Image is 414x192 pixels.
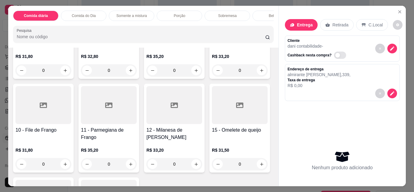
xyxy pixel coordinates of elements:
[332,22,349,28] p: Retirada
[15,53,71,59] p: R$ 31,80
[15,147,71,153] p: R$ 31,80
[174,13,185,18] p: Porção
[72,13,96,18] p: Comida do Dia
[81,126,137,141] h4: 11 - Parmegiana de Frango
[17,28,34,33] label: Pesquisa
[369,22,383,28] p: C.Local
[334,52,349,59] label: Automatic updates
[288,53,332,58] p: Cashback nesta compra?
[24,13,48,18] p: Comida diária
[312,164,373,171] p: Nenhum produto adicionado
[146,147,202,153] p: R$ 33,20
[218,13,237,18] p: Sobremesa
[212,147,268,153] p: R$ 31,50
[297,22,313,28] p: Entrega
[212,53,268,59] p: R$ 33,20
[81,147,137,153] p: R$ 35,20
[288,43,349,49] p: dani contabilidade -
[375,89,385,98] button: decrease-product-quantity
[288,83,351,89] p: R$ 0,00
[387,44,397,53] button: decrease-product-quantity
[17,34,265,40] input: Pesquisa
[387,89,397,98] button: decrease-product-quantity
[375,44,385,53] button: decrease-product-quantity
[269,13,282,18] p: Bebidas
[395,7,405,17] button: Close
[146,126,202,141] h4: 12 - Milanesa de [PERSON_NAME]
[116,13,147,18] p: Somente a mistura
[393,20,402,30] button: decrease-product-quantity
[212,126,268,134] h4: 15 - Omelete de queijo
[15,126,71,134] h4: 10 - File de Frango
[81,53,137,59] p: R$ 32,80
[288,78,351,83] p: Taxa de entrega
[146,53,202,59] p: R$ 35,20
[288,72,351,78] p: almirante [PERSON_NAME] , 339 ,
[288,38,349,43] p: Cliente
[288,67,351,72] p: Endereço de entrega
